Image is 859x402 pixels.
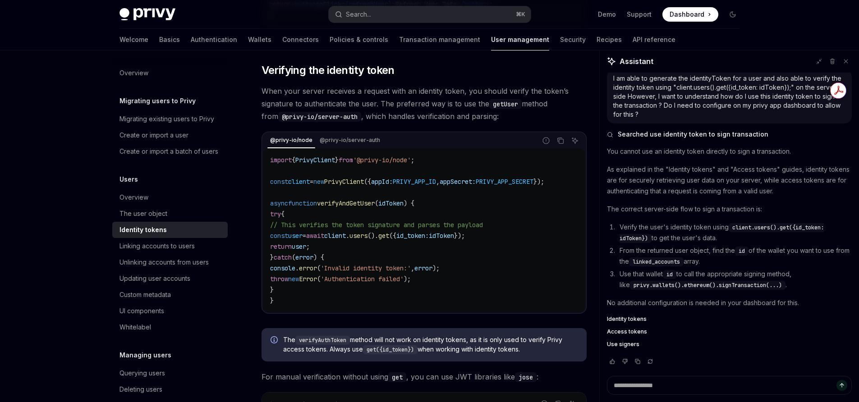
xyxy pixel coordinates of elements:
[292,253,295,261] span: (
[414,264,432,272] span: error
[270,253,274,261] span: }
[282,29,319,50] a: Connectors
[281,210,285,218] span: {
[411,156,414,164] span: ;
[739,247,745,255] span: id
[329,6,531,23] button: Open search
[620,357,630,366] button: Vote that response was not good
[607,328,647,335] span: Access tokens
[618,130,768,139] span: Searched use identity token to sign transaction
[378,199,404,207] span: idToken
[119,174,138,185] h5: Users
[112,303,228,319] a: UI components
[270,221,483,229] span: // This verifies the token signature and parses the payload
[267,135,315,146] div: @privy-io/node
[292,156,295,164] span: {
[112,143,228,160] a: Create or import a batch of users
[262,85,587,123] span: When your server receives a request with an identity token, you should verify the token’s signatu...
[262,63,395,78] span: Verifying the identity token
[335,156,339,164] span: }
[283,335,578,354] span: The method will not work on identity tokens, as it is only used to verify Privy access tokens. Al...
[393,178,436,186] span: PRIVY_APP_ID
[607,164,852,196] p: As explained in the "Identity tokens" and "Access tokens" guides, identity tokens are for securel...
[454,232,465,240] span: });
[560,29,586,50] a: Security
[278,112,361,122] code: @privy-io/server-auth
[491,29,549,50] a: User management
[310,178,313,186] span: =
[569,135,581,146] button: Ask AI
[112,254,228,270] a: Unlinking accounts from users
[607,376,852,395] textarea: Ask a question...
[476,178,533,186] span: PRIVY_APP_SECRET
[248,29,271,50] a: Wallets
[607,146,852,157] p: You cannot use an identity token directly to sign a transaction.
[411,264,414,272] span: ,
[270,264,295,272] span: console
[119,146,218,157] div: Create or import a batch of users
[617,269,852,290] li: Use that wallet to call the appropriate signing method, like .
[367,232,378,240] span: ().
[440,178,476,186] span: appSecret:
[112,381,228,397] a: Deleting users
[396,232,429,240] span: id_token:
[627,10,652,19] a: Support
[836,380,847,391] button: Send message
[119,114,214,124] div: Migrating existing users to Privy
[303,232,306,240] span: =
[270,156,292,164] span: import
[119,96,196,106] h5: Migrating users to Privy
[306,242,310,251] span: ;
[404,275,411,283] span: );
[533,178,544,186] span: });
[270,178,288,186] span: const
[306,232,324,240] span: await
[270,275,288,283] span: throw
[119,322,151,333] div: Whitelabel
[324,178,364,186] span: PrivyClient
[555,135,566,146] button: Copy the contents from the code block
[436,178,440,186] span: ,
[607,328,852,335] a: Access tokens
[112,287,228,303] a: Custom metadata
[516,11,525,18] span: ⌘ K
[292,242,306,251] span: user
[119,241,195,251] div: Linking accounts to users
[112,206,228,222] a: The user object
[633,29,675,50] a: API reference
[288,275,299,283] span: new
[299,275,317,283] span: Error
[670,10,704,19] span: Dashboard
[378,232,389,240] span: get
[317,199,375,207] span: verifyAndGetUser
[634,282,782,289] span: privy.wallets().ethereum().signTransaction(...)
[274,253,292,261] span: catch
[321,264,411,272] span: 'Invalid identity token:'
[270,199,288,207] span: async
[389,232,396,240] span: ({
[119,289,171,300] div: Custom metadata
[489,99,522,109] code: getUser
[662,7,718,22] a: Dashboard
[597,29,622,50] a: Recipes
[119,8,175,21] img: dark logo
[295,253,313,261] span: error
[726,7,740,22] button: Toggle dark mode
[363,345,418,354] code: get({id_token})
[119,273,190,284] div: Updating user accounts
[270,242,292,251] span: return
[607,341,639,348] span: Use signers
[666,271,673,278] span: id
[632,357,643,366] button: Copy chat response
[317,275,321,283] span: (
[119,368,165,379] div: Querying users
[295,264,299,272] span: .
[399,29,480,50] a: Transaction management
[607,204,852,215] p: The correct server-side flow to sign a transaction is:
[112,189,228,206] a: Overview
[317,264,321,272] span: (
[119,130,188,141] div: Create or import a user
[112,365,228,381] a: Querying users
[607,357,618,366] button: Vote that response was good
[607,297,852,308] p: No additional configuration is needed in your dashboard for this.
